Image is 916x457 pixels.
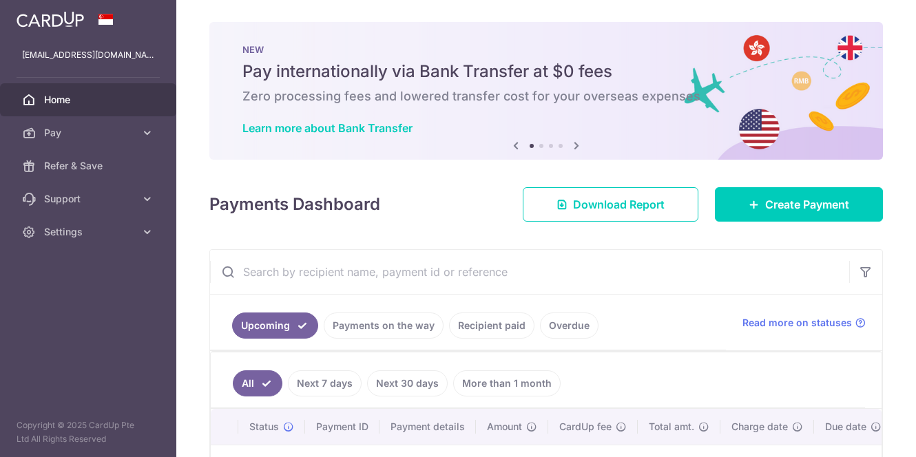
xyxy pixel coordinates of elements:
span: Settings [44,225,135,239]
span: Total amt. [649,420,694,434]
a: Read more on statuses [742,316,866,330]
span: Home [44,93,135,107]
a: Overdue [540,312,598,339]
h5: Pay internationally via Bank Transfer at $0 fees [242,61,850,83]
span: Download Report [573,196,665,213]
h6: Zero processing fees and lowered transfer cost for your overseas expenses [242,88,850,105]
span: Status [249,420,279,434]
img: CardUp [17,11,84,28]
h4: Payments Dashboard [209,192,380,217]
span: Support [44,192,135,206]
span: Due date [825,420,866,434]
p: NEW [242,44,850,55]
a: Next 7 days [288,370,362,396]
a: Next 30 days [367,370,448,396]
input: Search by recipient name, payment id or reference [210,250,849,294]
a: Recipient paid [449,312,534,339]
a: Download Report [523,187,698,222]
a: Upcoming [232,312,318,339]
span: Refer & Save [44,159,135,173]
p: [EMAIL_ADDRESS][DOMAIN_NAME] [22,48,154,62]
span: CardUp fee [559,420,612,434]
a: Payments on the way [324,312,444,339]
th: Payment details [379,409,476,445]
a: More than 1 month [453,370,561,396]
a: Learn more about Bank Transfer [242,121,413,135]
a: Create Payment [715,187,883,222]
th: Payment ID [305,409,379,445]
span: Amount [487,420,522,434]
a: All [233,370,282,396]
span: Create Payment [765,196,849,213]
span: Read more on statuses [742,316,852,330]
img: Bank transfer banner [209,22,883,160]
span: Charge date [731,420,788,434]
span: Pay [44,126,135,140]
